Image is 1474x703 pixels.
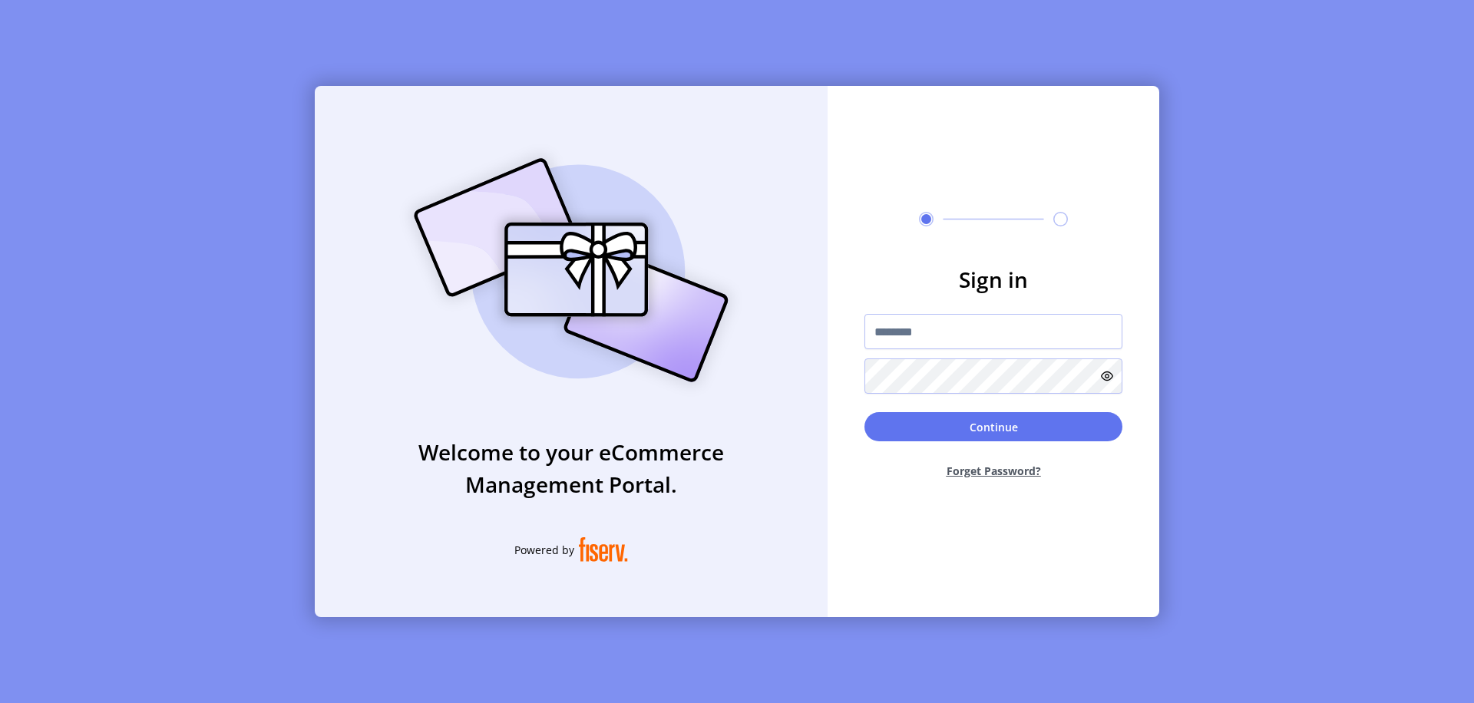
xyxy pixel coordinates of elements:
[391,141,752,399] img: card_Illustration.svg
[864,263,1122,295] h3: Sign in
[864,451,1122,491] button: Forget Password?
[514,542,574,558] span: Powered by
[864,412,1122,441] button: Continue
[315,436,828,500] h3: Welcome to your eCommerce Management Portal.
